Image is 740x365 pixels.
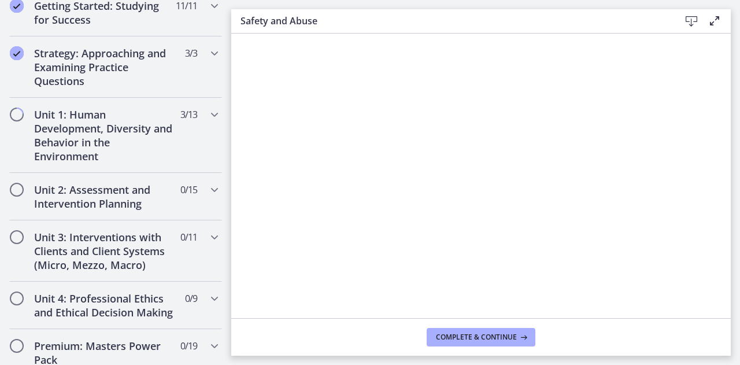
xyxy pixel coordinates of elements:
[180,230,197,244] span: 0 / 11
[185,46,197,60] span: 3 / 3
[34,292,175,319] h2: Unit 4: Professional Ethics and Ethical Decision Making
[180,339,197,353] span: 0 / 19
[34,46,175,88] h2: Strategy: Approaching and Examining Practice Questions
[185,292,197,305] span: 0 / 9
[240,14,661,28] h3: Safety and Abuse
[436,333,517,342] span: Complete & continue
[34,108,175,163] h2: Unit 1: Human Development, Diversity and Behavior in the Environment
[34,230,175,272] h2: Unit 3: Interventions with Clients and Client Systems (Micro, Mezzo, Macro)
[180,108,197,121] span: 3 / 13
[427,328,535,346] button: Complete & continue
[10,46,24,60] i: Completed
[180,183,197,197] span: 0 / 15
[34,183,175,211] h2: Unit 2: Assessment and Intervention Planning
